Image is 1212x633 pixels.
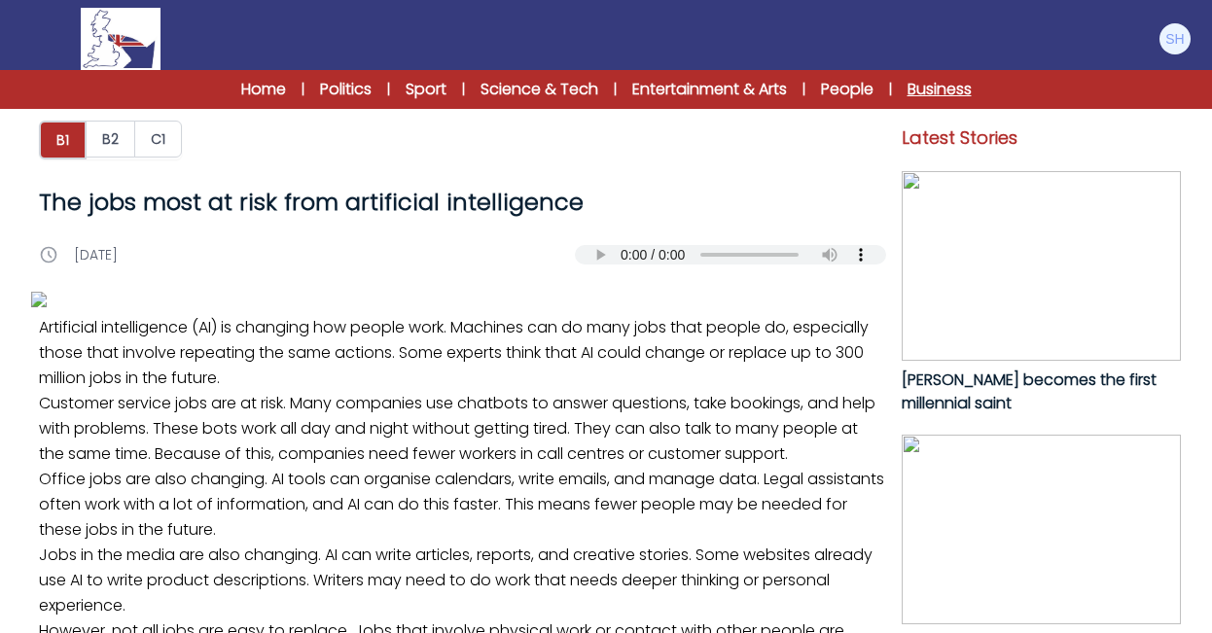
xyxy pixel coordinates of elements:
[74,245,118,264] p: [DATE]
[902,435,1182,624] img: xg0iBAaH1QgcJd5BeCCiWqeXWBCtxwFR844f1TtO.jpg
[39,187,886,218] h1: The jobs most at risk from artificial intelligence
[481,78,598,101] a: Science & Tech
[902,171,1182,361] img: idBUw8wlOFhRFgD1DNH7eqyG59K9j6OnHmCXDVG4.jpg
[39,121,87,159] button: B1
[302,80,304,99] span: |
[1159,23,1191,54] img: Steve Hughes
[19,8,222,70] a: Logo
[802,80,805,99] span: |
[902,124,1182,152] p: Latest Stories
[889,80,892,99] span: |
[902,171,1182,415] a: [PERSON_NAME] becomes the first millennial saint
[135,121,182,159] a: C1
[908,78,972,101] a: Business
[902,369,1157,414] span: [PERSON_NAME] becomes the first millennial saint
[406,78,446,101] a: Sport
[575,245,886,264] audio: Your browser does not support the audio element.
[320,78,372,101] a: Politics
[81,8,160,70] img: Logo
[134,121,182,158] button: C1
[241,78,286,101] a: Home
[87,121,135,159] a: B2
[387,80,390,99] span: |
[31,292,894,307] img: Mc4A3J4fmjCAbhVZ9gickfZg2sVMnQa67NifcKTi.jpg
[86,121,135,158] button: B2
[614,80,617,99] span: |
[821,78,873,101] a: People
[632,78,787,101] a: Entertainment & Arts
[462,80,465,99] span: |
